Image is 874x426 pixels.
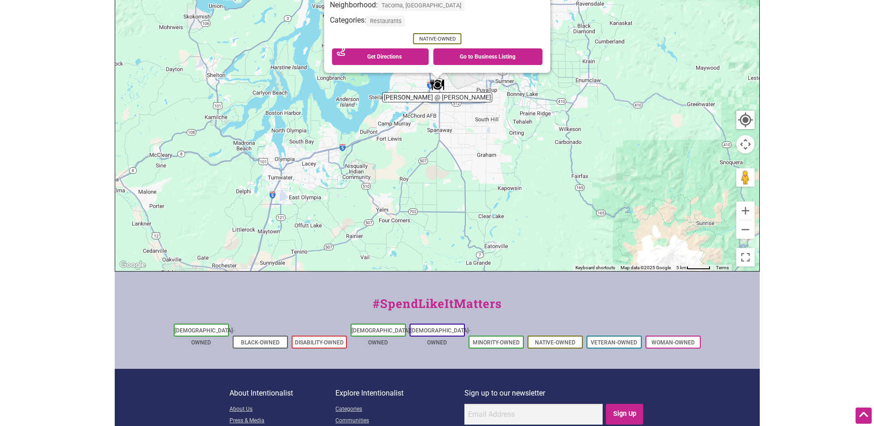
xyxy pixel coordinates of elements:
[736,248,754,266] button: Toggle fullscreen view
[651,339,695,346] a: Woman-Owned
[676,265,686,270] span: 5 km
[295,339,344,346] a: Disability-Owned
[464,404,603,425] input: Email Address
[117,259,148,271] img: Google
[473,339,520,346] a: Minority-Owned
[856,408,872,424] div: Scroll Back to Top
[175,327,235,346] a: [DEMOGRAPHIC_DATA]-Owned
[427,74,448,95] div: Tibbitts @ Fern Hill
[591,339,637,346] a: Veteran-Owned
[411,327,470,346] a: [DEMOGRAPHIC_DATA]-Owned
[352,327,411,346] a: [DEMOGRAPHIC_DATA]-Owned
[229,387,335,399] p: About Intentionalist
[117,259,148,271] a: Open this area in Google Maps (opens a new window)
[241,339,280,346] a: Black-Owned
[736,111,755,129] button: Your Location
[575,265,615,271] button: Keyboard shortcuts
[736,220,755,239] button: Zoom out
[736,135,755,154] button: Map camera controls
[329,0,545,16] div: Neighborhood:
[329,16,545,31] div: Categories:
[366,16,405,27] span: Restaurants
[433,48,543,65] a: Go to Business Listing
[606,404,643,425] input: Sign Up
[674,265,713,271] button: Map Scale: 5 km per 48 pixels
[736,201,755,220] button: Zoom in
[736,168,755,187] button: Drag Pegman onto the map to open Street View
[335,404,464,415] a: Categories
[621,265,671,270] span: Map data ©2025 Google
[464,387,645,399] p: Sign up to our newsletter
[332,48,428,65] a: Get Directions
[229,404,335,415] a: About Us
[377,0,464,11] span: Tacoma, [GEOGRAPHIC_DATA]
[535,339,575,346] a: Native-Owned
[115,295,760,322] div: #SpendLikeItMatters
[335,387,464,399] p: Explore Intentionalist
[716,265,729,270] a: Terms (opens in new tab)
[413,33,461,44] span: Native-Owned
